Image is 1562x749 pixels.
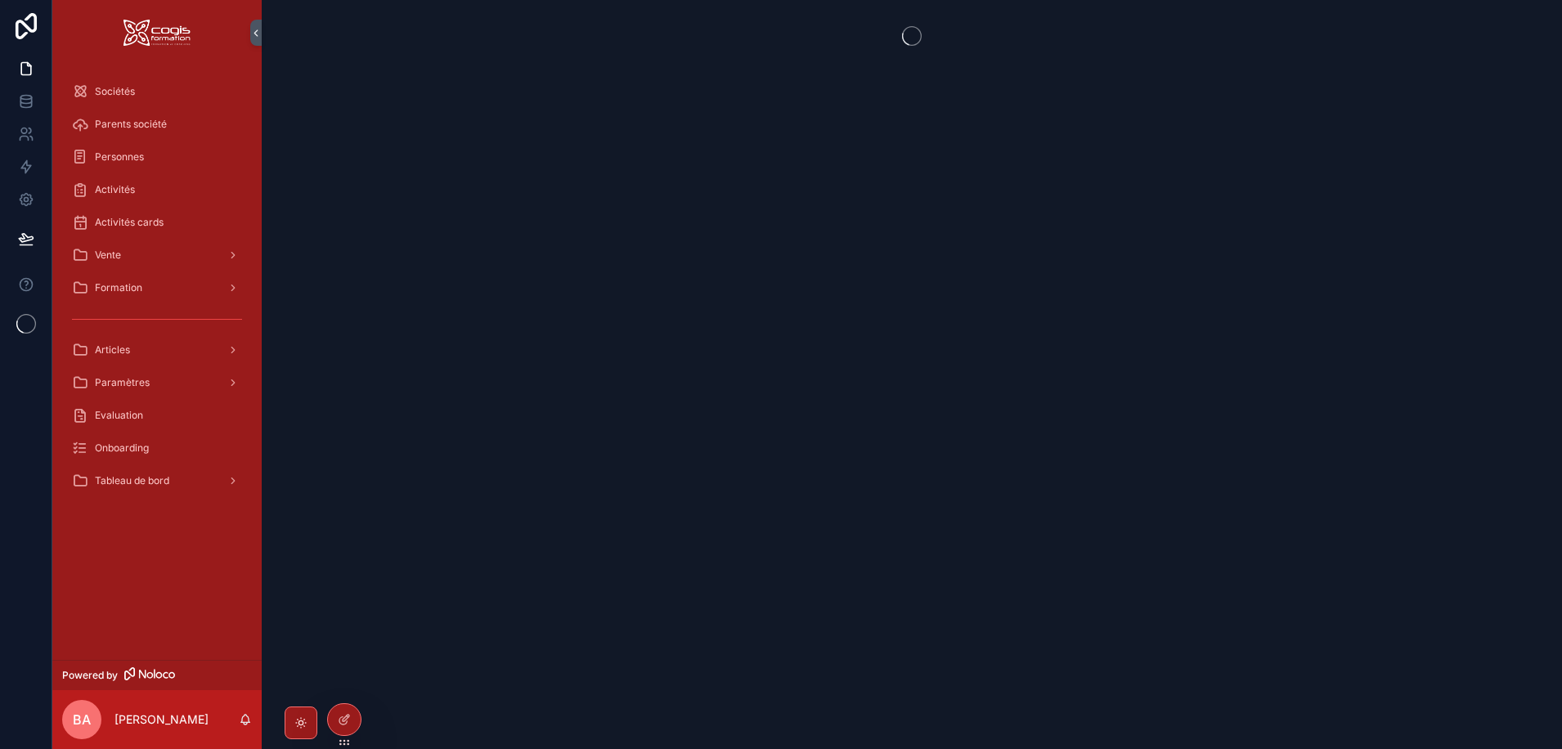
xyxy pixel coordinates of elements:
[73,710,91,729] span: BA
[62,208,252,237] a: Activités cards
[95,249,121,262] span: Vente
[95,474,169,487] span: Tableau de bord
[114,711,209,728] p: [PERSON_NAME]
[95,216,164,229] span: Activités cards
[62,433,252,463] a: Onboarding
[62,240,252,270] a: Vente
[95,281,142,294] span: Formation
[52,660,262,690] a: Powered by
[95,376,150,389] span: Paramètres
[123,20,191,46] img: App logo
[95,118,167,131] span: Parents société
[62,368,252,397] a: Paramètres
[95,85,135,98] span: Sociétés
[95,183,135,196] span: Activités
[62,142,252,172] a: Personnes
[62,401,252,430] a: Evaluation
[62,466,252,496] a: Tableau de bord
[62,110,252,139] a: Parents société
[95,150,144,164] span: Personnes
[95,343,130,357] span: Articles
[62,273,252,303] a: Formation
[62,77,252,106] a: Sociétés
[95,442,149,455] span: Onboarding
[95,409,143,422] span: Evaluation
[52,65,262,517] div: scrollable content
[62,669,118,682] span: Powered by
[62,335,252,365] a: Articles
[62,175,252,204] a: Activités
